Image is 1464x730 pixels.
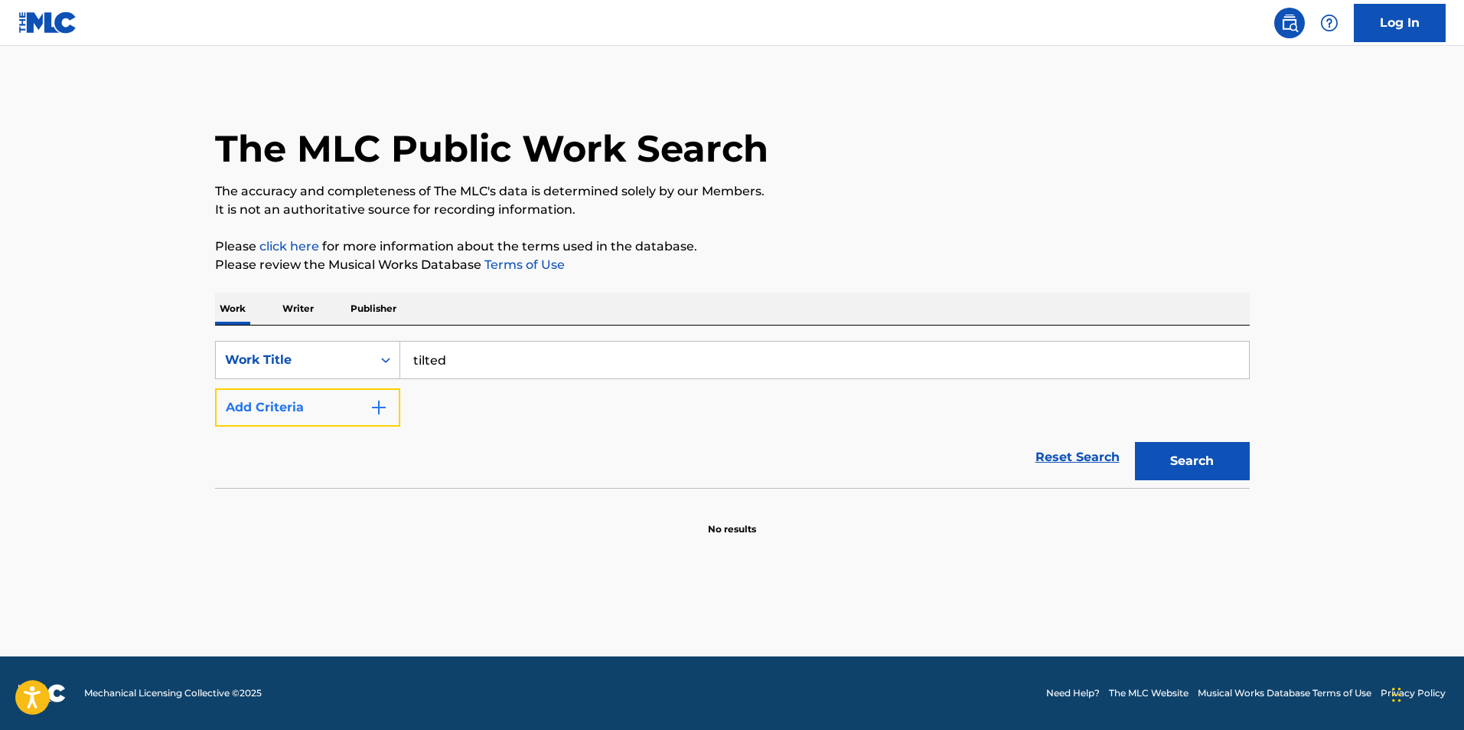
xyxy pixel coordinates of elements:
[1354,4,1446,42] a: Log In
[278,293,318,325] p: Writer
[481,257,565,272] a: Terms of Use
[215,293,250,325] p: Work
[1314,8,1345,38] div: Help
[259,239,319,254] a: click here
[1135,442,1250,480] button: Search
[215,237,1250,256] p: Please for more information about the terms used in the database.
[1381,686,1446,700] a: Privacy Policy
[18,11,77,34] img: MLC Logo
[1387,656,1464,730] iframe: Chat Widget
[370,398,388,417] img: 9d2ae6d4665cec9f34b9.svg
[1198,686,1371,700] a: Musical Works Database Terms of Use
[1046,686,1100,700] a: Need Help?
[1280,14,1299,32] img: search
[225,351,363,369] div: Work Title
[1320,14,1338,32] img: help
[708,504,756,536] p: No results
[215,256,1250,274] p: Please review the Musical Works Database
[346,293,401,325] p: Publisher
[1392,672,1401,718] div: Drag
[215,201,1250,219] p: It is not an authoritative source for recording information.
[1274,8,1305,38] a: Public Search
[215,388,400,427] button: Add Criteria
[1109,686,1188,700] a: The MLC Website
[18,684,66,702] img: logo
[84,686,262,700] span: Mechanical Licensing Collective © 2025
[215,341,1250,488] form: Search Form
[1028,440,1127,474] a: Reset Search
[215,182,1250,201] p: The accuracy and completeness of The MLC's data is determined solely by our Members.
[215,126,768,172] h1: The MLC Public Work Search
